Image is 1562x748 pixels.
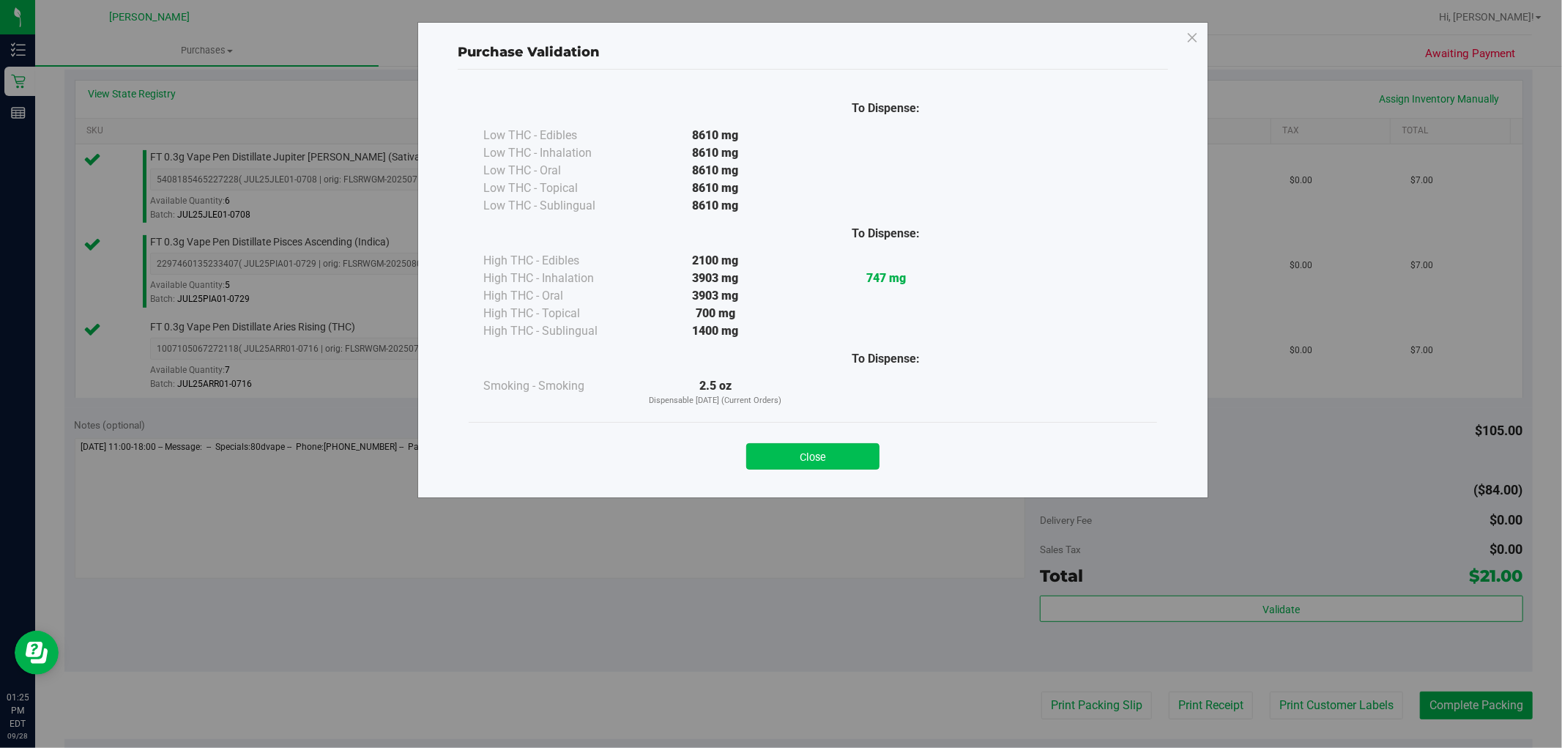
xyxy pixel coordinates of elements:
[458,44,600,60] span: Purchase Validation
[630,322,800,340] div: 1400 mg
[630,162,800,179] div: 8610 mg
[483,252,630,270] div: High THC - Edibles
[483,162,630,179] div: Low THC - Oral
[746,443,879,470] button: Close
[800,350,971,368] div: To Dispense:
[866,271,906,285] strong: 747 mg
[483,179,630,197] div: Low THC - Topical
[483,287,630,305] div: High THC - Oral
[630,270,800,287] div: 3903 mg
[483,270,630,287] div: High THC - Inhalation
[15,631,59,675] iframe: Resource center
[630,305,800,322] div: 700 mg
[483,305,630,322] div: High THC - Topical
[630,144,800,162] div: 8610 mg
[630,287,800,305] div: 3903 mg
[630,377,800,407] div: 2.5 oz
[630,197,800,215] div: 8610 mg
[483,197,630,215] div: Low THC - Sublingual
[483,322,630,340] div: High THC - Sublingual
[630,127,800,144] div: 8610 mg
[800,225,971,242] div: To Dispense:
[483,127,630,144] div: Low THC - Edibles
[630,179,800,197] div: 8610 mg
[630,395,800,407] p: Dispensable [DATE] (Current Orders)
[483,377,630,395] div: Smoking - Smoking
[630,252,800,270] div: 2100 mg
[483,144,630,162] div: Low THC - Inhalation
[800,100,971,117] div: To Dispense:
